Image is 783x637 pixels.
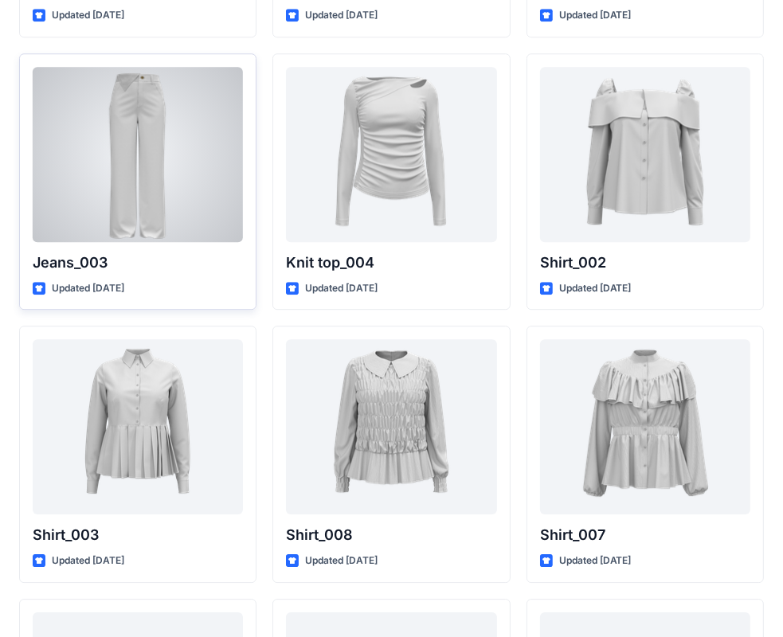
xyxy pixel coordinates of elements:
p: Updated [DATE] [52,280,124,297]
p: Updated [DATE] [559,280,632,297]
p: Updated [DATE] [305,7,378,24]
a: Shirt_007 [540,339,750,514]
p: Shirt_002 [540,252,750,274]
p: Updated [DATE] [52,553,124,569]
a: Shirt_002 [540,67,750,242]
p: Updated [DATE] [305,553,378,569]
a: Knit top_004 [286,67,496,242]
a: Shirt_008 [286,339,496,514]
p: Shirt_008 [286,524,496,546]
a: Jeans_003 [33,67,243,242]
p: Shirt_007 [540,524,750,546]
p: Updated [DATE] [305,280,378,297]
p: Knit top_004 [286,252,496,274]
p: Jeans_003 [33,252,243,274]
p: Updated [DATE] [52,7,124,24]
a: Shirt_003 [33,339,243,514]
p: Updated [DATE] [559,7,632,24]
p: Updated [DATE] [559,553,632,569]
p: Shirt_003 [33,524,243,546]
